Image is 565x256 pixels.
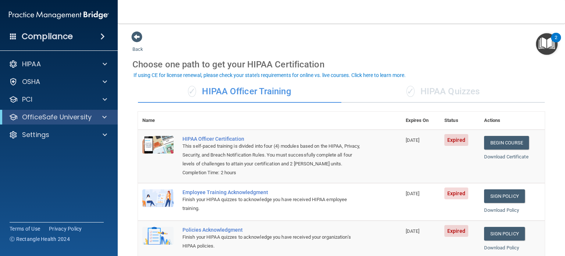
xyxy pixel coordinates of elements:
a: HIPAA Officer Certification [182,136,365,142]
span: [DATE] [406,137,420,143]
a: HIPAA [9,60,107,69]
span: ✓ [188,86,196,97]
div: If using CE for license renewal, please check your state's requirements for online vs. live cours... [134,73,406,78]
span: ✓ [406,86,415,97]
div: Completion Time: 2 hours [182,168,365,177]
a: OSHA [9,77,107,86]
a: Download Policy [484,207,519,213]
div: Policies Acknowledgment [182,227,365,233]
a: Download Policy [484,245,519,250]
img: PMB logo [9,8,109,22]
th: Expires On [401,112,440,130]
a: Terms of Use [10,225,40,232]
a: OfficeSafe University [9,113,107,122]
a: Sign Policy [484,189,525,203]
th: Actions [480,112,545,130]
th: Status [440,112,480,130]
span: [DATE] [406,228,420,234]
div: Choose one path to get your HIPAA Certification [132,54,550,75]
p: HIPAA [22,60,41,69]
span: Expired [444,187,468,199]
a: PCI [9,95,107,104]
span: Expired [444,134,468,146]
div: 2 [555,38,557,47]
a: Sign Policy [484,227,525,241]
span: Expired [444,225,468,237]
div: Finish your HIPAA quizzes to acknowledge you have received your organization’s HIPAA policies. [182,233,365,250]
a: Settings [9,130,107,139]
span: [DATE] [406,191,420,196]
a: Begin Course [484,136,529,150]
span: Ⓒ Rectangle Health 2024 [10,235,70,243]
div: This self-paced training is divided into four (4) modules based on the HIPAA, Privacy, Security, ... [182,142,365,168]
div: Employee Training Acknowledgment [182,189,365,195]
button: If using CE for license renewal, please check your state's requirements for online vs. live cours... [132,71,407,79]
p: Settings [22,130,49,139]
div: HIPAA Officer Training [138,81,341,103]
a: Privacy Policy [49,225,82,232]
p: OfficeSafe University [22,113,92,122]
th: Name [138,112,178,130]
p: OSHA [22,77,40,86]
a: Back [132,38,143,52]
h4: Compliance [22,31,73,42]
p: PCI [22,95,32,104]
div: Finish your HIPAA quizzes to acknowledge you have received HIPAA employee training. [182,195,365,213]
a: Download Certificate [484,154,529,159]
button: Open Resource Center, 2 new notifications [536,33,558,55]
div: HIPAA Quizzes [341,81,545,103]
